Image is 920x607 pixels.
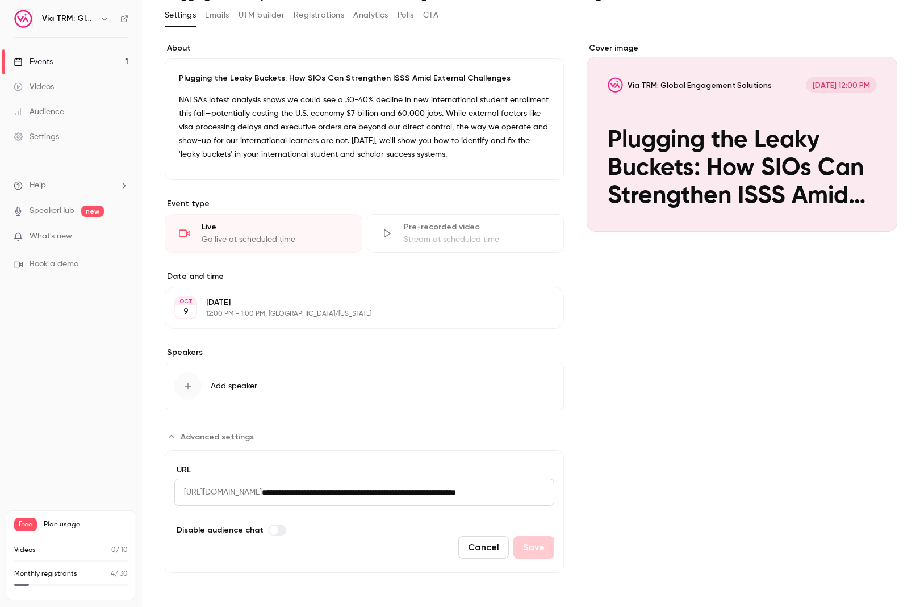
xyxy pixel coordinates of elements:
label: Cover image [587,43,897,54]
button: UTM builder [239,6,285,24]
a: SpeakerHub [30,205,74,217]
button: Emails [205,6,229,24]
span: Plan usage [44,520,128,529]
img: Via TRM: Global Engagement Solutions [14,10,32,28]
label: Date and time [165,271,564,282]
span: new [81,206,104,217]
label: About [165,43,564,54]
span: Disable audience chat [177,524,264,536]
p: NAFSA's latest analysis shows we could see a 30-40% decline in new international student enrollme... [179,93,550,161]
label: URL [174,464,554,476]
p: Event type [165,198,564,210]
div: OCT [175,298,196,305]
button: Add speaker [165,363,564,409]
li: help-dropdown-opener [14,179,128,191]
p: 12:00 PM - 1:00 PM, [GEOGRAPHIC_DATA]/[US_STATE] [206,309,504,319]
p: Plugging the Leaky Buckets: How SIOs Can Strengthen ISSS Amid External Challenges [179,73,550,84]
span: Book a demo [30,258,78,270]
div: Videos [14,81,54,93]
span: Advanced settings [181,431,254,443]
span: What's new [30,231,72,242]
span: [URL][DOMAIN_NAME] [174,479,262,506]
div: Audience [14,106,64,118]
section: Advanced settings [165,428,564,573]
div: Pre-recorded video [404,221,550,233]
button: Analytics [353,6,388,24]
p: Monthly registrants [14,569,77,579]
div: Events [14,56,53,68]
span: Add speaker [211,380,257,392]
button: Polls [398,6,414,24]
div: Pre-recorded videoStream at scheduled time [367,214,564,253]
p: / 10 [111,545,128,555]
div: LiveGo live at scheduled time [165,214,362,253]
button: Registrations [294,6,344,24]
section: Cover image [587,43,897,232]
p: / 30 [111,569,128,579]
div: Go live at scheduled time [202,234,348,245]
span: Free [14,518,37,531]
div: Stream at scheduled time [404,234,550,245]
p: [DATE] [206,297,504,308]
p: Videos [14,545,36,555]
div: Settings [14,131,59,143]
h6: Via TRM: Global Engagement Solutions [42,13,95,24]
span: 0 [111,547,116,554]
span: Help [30,179,46,191]
button: Cancel [458,536,509,559]
span: 4 [111,571,115,577]
button: Advanced settings [165,428,261,446]
iframe: Noticeable Trigger [115,232,128,242]
p: 9 [183,306,189,317]
label: Speakers [165,347,564,358]
div: Live [202,221,348,233]
button: Settings [165,6,196,24]
button: CTA [423,6,438,24]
